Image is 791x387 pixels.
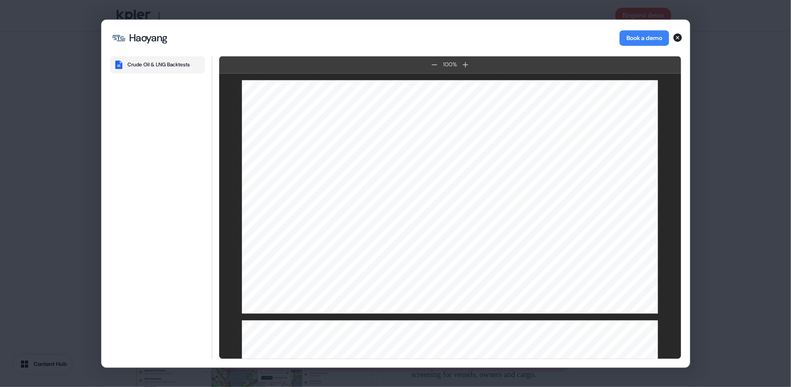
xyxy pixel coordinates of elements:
[441,60,459,69] div: 100 %
[620,30,669,46] button: Book a demo
[129,31,168,44] div: Haoyang
[110,56,205,73] button: Crude Oil & LNG Backtests
[127,61,190,68] div: Crude Oil & LNG Backtests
